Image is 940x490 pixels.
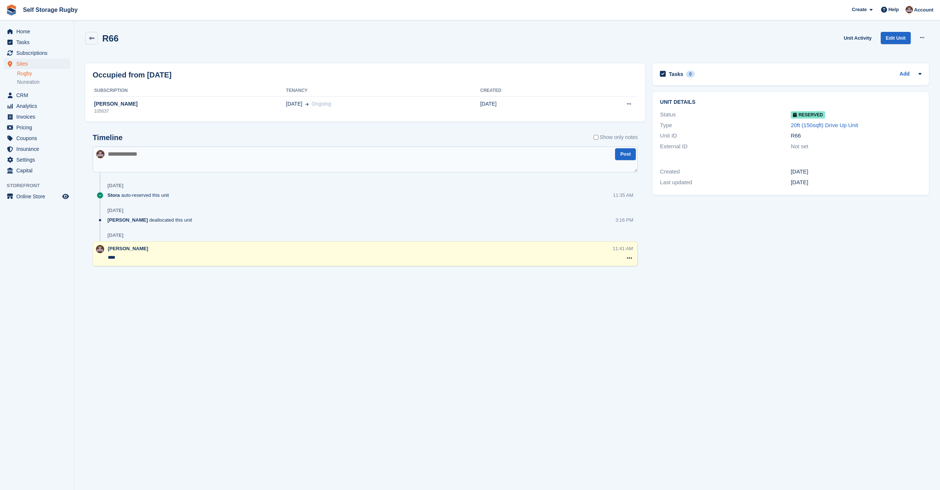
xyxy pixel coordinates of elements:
[888,6,899,13] span: Help
[16,144,61,154] span: Insurance
[6,4,17,16] img: stora-icon-8386f47178a22dfd0bd8f6a31ec36ba5ce8667c1dd55bd0f319d3a0aa187defe.svg
[613,192,633,199] div: 11:35 AM
[791,142,921,151] div: Not set
[107,216,196,224] div: deallocated this unit
[108,246,148,251] span: [PERSON_NAME]
[4,90,70,100] a: menu
[900,70,910,79] a: Add
[17,79,70,86] a: Nuneaton
[791,132,921,140] div: R66
[96,150,104,158] img: Amanda Orton
[286,85,480,97] th: Tenancy
[841,32,874,44] a: Unit Activity
[16,101,61,111] span: Analytics
[16,37,61,47] span: Tasks
[7,182,74,189] span: Storefront
[107,208,123,213] div: [DATE]
[660,142,791,151] div: External ID
[881,32,911,44] a: Edit Unit
[4,144,70,154] a: menu
[686,71,695,77] div: 0
[660,168,791,176] div: Created
[791,178,921,187] div: [DATE]
[16,155,61,165] span: Settings
[4,26,70,37] a: menu
[4,101,70,111] a: menu
[107,216,148,224] span: [PERSON_NAME]
[660,121,791,130] div: Type
[852,6,867,13] span: Create
[791,168,921,176] div: [DATE]
[16,59,61,69] span: Sites
[906,6,913,13] img: Amanda Orton
[4,133,70,143] a: menu
[16,26,61,37] span: Home
[286,100,302,108] span: [DATE]
[93,133,123,142] h2: Timeline
[96,245,104,253] img: Amanda Orton
[791,111,825,119] span: Reserved
[4,112,70,122] a: menu
[93,100,286,108] div: [PERSON_NAME]
[612,245,633,252] div: 11:41 AM
[4,191,70,202] a: menu
[102,33,119,43] h2: R66
[594,133,598,141] input: Show only notes
[791,122,858,128] a: 20ft (150sqft) Drive Up Unit
[660,99,921,105] h2: Unit details
[4,155,70,165] a: menu
[16,90,61,100] span: CRM
[16,48,61,58] span: Subscriptions
[16,112,61,122] span: Invoices
[4,59,70,69] a: menu
[17,70,70,77] a: Rugby
[16,122,61,133] span: Pricing
[107,192,173,199] div: auto-reserved this unit
[615,216,633,224] div: 3:16 PM
[93,85,286,97] th: Subscription
[61,192,70,201] a: Preview store
[615,148,636,160] button: Post
[107,232,123,238] div: [DATE]
[107,183,123,189] div: [DATE]
[107,192,120,199] span: Stora
[660,110,791,119] div: Status
[660,132,791,140] div: Unit ID
[480,85,571,97] th: Created
[16,165,61,176] span: Capital
[4,165,70,176] a: menu
[312,101,331,107] span: Ongoing
[93,69,172,80] h2: Occupied from [DATE]
[4,37,70,47] a: menu
[16,133,61,143] span: Coupons
[480,96,571,119] td: [DATE]
[4,48,70,58] a: menu
[4,122,70,133] a: menu
[16,191,61,202] span: Online Store
[914,6,933,14] span: Account
[93,108,286,115] div: 105637
[669,71,683,77] h2: Tasks
[594,133,638,141] label: Show only notes
[660,178,791,187] div: Last updated
[20,4,81,16] a: Self Storage Rugby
